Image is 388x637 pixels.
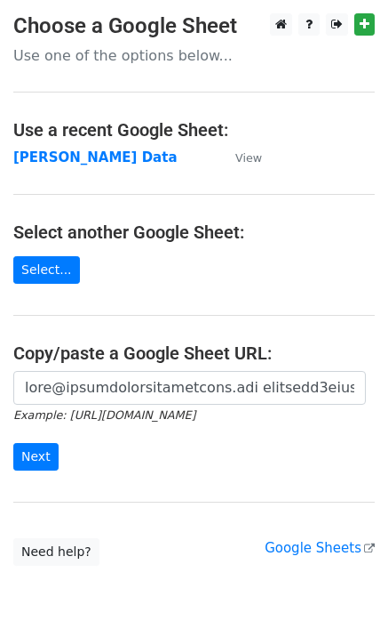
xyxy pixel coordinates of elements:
a: Select... [13,256,80,284]
h4: Select another Google Sheet: [13,222,375,243]
p: Use one of the options below... [13,46,375,65]
h3: Choose a Google Sheet [13,13,375,39]
input: Next [13,443,59,471]
h4: Use a recent Google Sheet: [13,119,375,141]
small: View [235,151,262,165]
input: Paste your Google Sheet URL here [13,371,366,405]
a: View [218,149,262,165]
small: Example: [URL][DOMAIN_NAME] [13,408,195,422]
a: Google Sheets [265,540,375,556]
a: Need help? [13,538,99,566]
a: [PERSON_NAME] Data [13,149,178,165]
h4: Copy/paste a Google Sheet URL: [13,343,375,364]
